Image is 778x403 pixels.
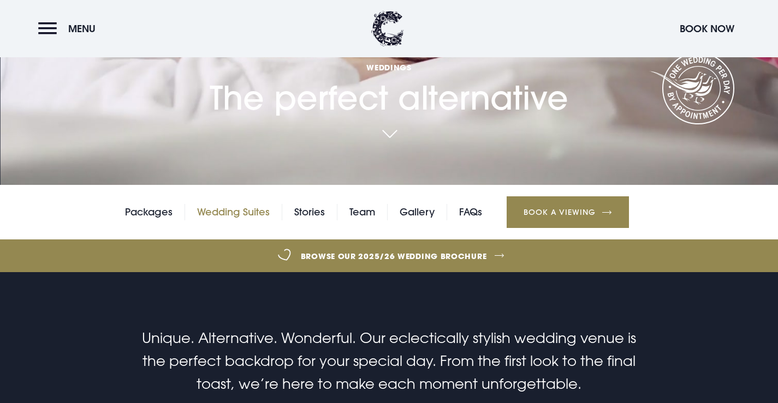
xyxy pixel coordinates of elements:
span: Menu [68,22,96,35]
a: Gallery [400,204,435,220]
a: Book a Viewing [507,196,629,228]
button: Book Now [674,17,740,40]
a: Stories [294,204,325,220]
a: Wedding Suites [197,204,270,220]
h1: The perfect alternative [210,12,568,117]
p: Unique. Alternative. Wonderful. Our eclectically stylish wedding venue is the perfect backdrop fo... [129,327,649,395]
button: Menu [38,17,101,40]
span: Weddings [210,62,568,73]
a: Packages [125,204,173,220]
a: FAQs [459,204,482,220]
img: Clandeboye Lodge [371,11,404,46]
a: Team [349,204,375,220]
